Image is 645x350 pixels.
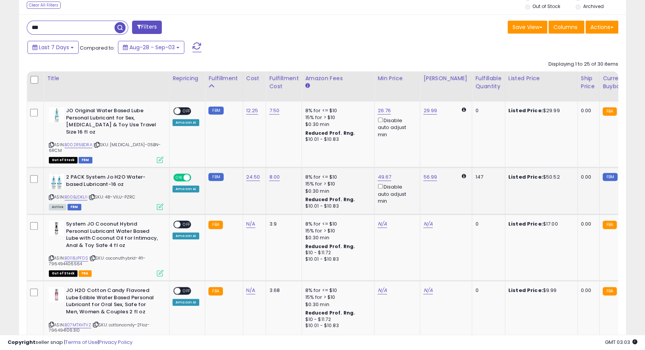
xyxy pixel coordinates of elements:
button: Aug-28 - Sep-03 [118,41,184,54]
button: Actions [585,21,618,34]
div: 0 [475,287,499,294]
div: $17.00 [508,221,572,227]
div: Disable auto adjust min [377,182,414,205]
b: JO H2O Cotton Candy Flavored Lube Edible Water Based Personal Lubricant for Oral Sex, Safe for Me... [66,287,159,317]
b: Listed Price: [508,173,543,181]
span: Columns [553,23,577,31]
a: B00BJDKLII [64,194,87,200]
a: 8.00 [269,173,280,181]
div: 8% for <= $10 [305,287,368,294]
div: 15% for > $10 [305,181,368,187]
img: 31Mb0nD1zbL._SL40_.jpg [49,107,64,123]
small: FBA [603,287,617,295]
div: Fulfillment [208,74,239,82]
div: 8% for <= $10 [305,107,368,114]
div: Ship Price [581,74,596,90]
div: Fulfillable Quantity [475,74,501,90]
span: OFF [190,174,202,181]
span: All listings that are currently out of stock and unavailable for purchase on Amazon [49,270,77,277]
a: B07MTXHTVZ [64,322,91,328]
div: 3.68 [269,287,296,294]
div: 0.00 [581,174,593,181]
a: N/A [423,287,432,294]
a: 24.50 [246,173,260,181]
div: ASIN: [49,174,163,209]
div: Listed Price [508,74,574,82]
div: Current Buybox Price [603,74,642,90]
span: Last 7 Days [39,44,69,51]
div: $10.01 - $10.83 [305,203,368,210]
div: 3.9 [269,221,296,227]
small: Amazon Fees. [305,82,310,89]
b: 2 PACK System Jo H2O Water-based Lubricant-16 oz [66,174,159,190]
a: 29.99 [423,107,437,115]
a: B0118JPFDS [64,255,88,261]
div: $29.99 [508,107,572,114]
button: Save View [508,21,547,34]
div: [PERSON_NAME] [423,74,469,82]
span: OFF [181,221,193,228]
div: $0.30 min [305,188,368,195]
small: FBA [603,221,617,229]
span: | SKU: [MEDICAL_DATA]-05BN-6RCM [49,142,161,153]
div: 8% for <= $10 [305,221,368,227]
div: 0.00 [581,221,593,227]
b: Reduced Prof. Rng. [305,310,355,316]
a: N/A [246,287,255,294]
strong: Copyright [8,339,35,346]
div: 0.00 [581,107,593,114]
a: 7.50 [269,107,279,115]
label: Out of Stock [532,3,560,10]
div: Clear All Filters [27,2,61,9]
span: OFF [181,108,193,115]
a: N/A [423,220,432,228]
img: 31bqGl1L4QL._SL40_.jpg [49,221,64,236]
span: 2025-09-11 03:03 GMT [605,339,637,346]
small: FBM [603,173,618,181]
div: Disable auto adjust min [377,116,414,138]
div: $0.30 min [305,301,368,308]
button: Last 7 Days [27,41,79,54]
small: FBA [208,221,223,229]
a: Privacy Policy [99,339,132,346]
div: $10 - $11.72 [305,250,368,256]
small: FBM [208,106,223,115]
small: FBA [208,287,223,295]
div: $0.30 min [305,121,368,128]
a: N/A [246,220,255,228]
span: OFF [181,288,193,294]
div: 0 [475,221,499,227]
span: ON [174,174,184,181]
a: N/A [377,287,387,294]
div: 0.00 [581,287,593,294]
span: | SKU: 48-VIUJ-PZRC [89,194,135,200]
b: System JO Coconut Hybrid Personal Lubricant Water Based Lube with Coconut Oil for Intimacy, Anal ... [66,221,159,251]
button: Columns [548,21,584,34]
div: Cost [246,74,263,82]
span: | SKU: cottoncandy-2floz-796494106310 [49,322,150,333]
small: FBM [208,173,223,181]
a: 56.99 [423,173,437,181]
div: ASIN: [49,221,163,276]
button: Filters [132,21,162,34]
a: 12.25 [246,107,258,115]
b: Listed Price: [508,107,543,114]
b: JO Original Water Based Lube Personal Lubricant for Sex, [MEDICAL_DATA] & Toy Use Travel Size 16 ... [66,107,159,137]
span: All listings currently available for purchase on Amazon [49,204,66,210]
div: ASIN: [49,107,163,162]
span: FBM [79,157,92,163]
div: Title [47,74,166,82]
span: FBM [68,204,81,210]
div: 15% for > $10 [305,227,368,234]
a: 49.67 [377,173,391,181]
div: Displaying 1 to 25 of 30 items [548,61,618,68]
a: N/A [377,220,387,228]
div: Amazon AI [173,232,199,239]
div: Amazon Fees [305,74,371,82]
img: 31qyh+-KJqL._SL40_.jpg [49,287,64,302]
b: Reduced Prof. Rng. [305,243,355,250]
div: Amazon AI [173,185,199,192]
a: B002R5BDRA [64,142,92,148]
small: FBA [603,107,617,116]
div: $10.01 - $10.83 [305,256,368,263]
